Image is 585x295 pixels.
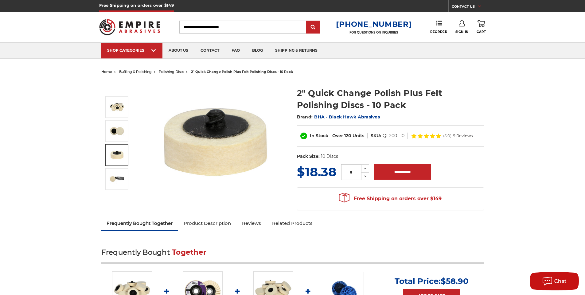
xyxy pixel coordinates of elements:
span: Sign In [455,30,469,34]
img: 2" Roloc Polishing Felt Discs [154,81,277,204]
a: shipping & returns [269,43,324,58]
a: about us [162,43,194,58]
span: Units [353,133,364,138]
button: Chat [530,272,579,290]
span: - Over [330,133,343,138]
a: Frequently Bought Together [101,217,178,230]
span: 120 [344,133,351,138]
img: 2 inch quick change roloc polishing disc [109,147,125,163]
p: Total Price: [395,276,469,286]
a: Reorder [430,20,447,34]
dt: Pack Size: [297,153,320,160]
img: 2" Roloc Polishing Felt Discs [109,99,125,115]
span: Reorder [430,30,447,34]
span: Together [172,248,206,257]
a: blog [246,43,269,58]
dd: QF2001-10 [383,133,404,139]
input: Submit [307,21,319,34]
span: Frequently Bought [101,248,170,257]
a: contact [194,43,225,58]
a: Related Products [267,217,318,230]
a: BHA - Black Hawk Abrasives [314,114,380,120]
span: Cart [477,30,486,34]
dd: 10 Discs [321,153,338,160]
span: In Stock [310,133,328,138]
a: Product Description [178,217,236,230]
span: Free Shipping on orders over $149 [339,193,442,205]
a: [PHONE_NUMBER] [336,20,411,29]
a: polishing discs [159,70,184,74]
span: 2" quick change polish plus felt polishing discs - 10 pack [191,70,293,74]
h1: 2" Quick Change Polish Plus Felt Polishing Discs - 10 Pack [297,87,484,111]
span: (5.0) [443,134,451,138]
span: Brand: [297,114,313,120]
img: die grinder disc for polishing [109,171,125,187]
a: home [101,70,112,74]
img: 2 inch polish plus buffing disc [109,123,125,139]
a: faq [225,43,246,58]
a: Cart [477,20,486,34]
p: FOR QUESTIONS OR INQUIRIES [336,30,411,34]
span: Chat [554,278,567,284]
img: Empire Abrasives [99,15,161,39]
span: 9 Reviews [453,134,473,138]
a: Reviews [236,217,267,230]
div: SHOP CATEGORIES [107,48,156,53]
dt: SKU: [371,133,381,139]
span: $58.90 [441,276,469,286]
a: CONTACT US [452,3,486,12]
a: buffing & polishing [119,70,152,74]
span: $18.38 [297,164,336,179]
